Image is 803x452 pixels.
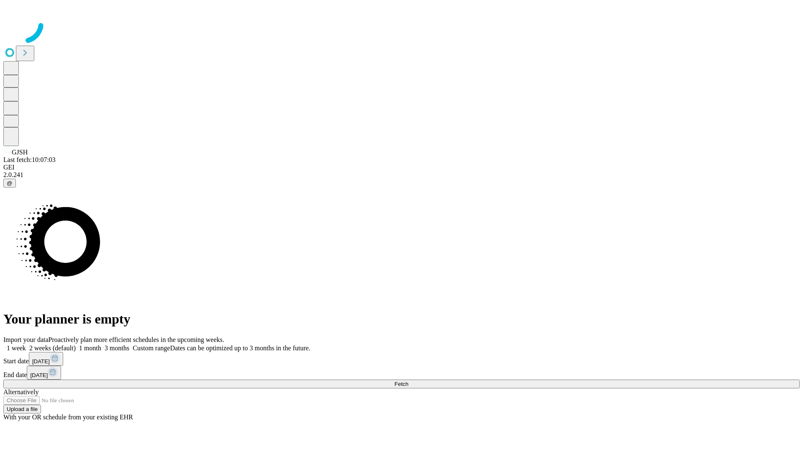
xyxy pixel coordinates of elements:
[3,311,800,327] h1: Your planner is empty
[394,381,408,387] span: Fetch
[49,336,224,343] span: Proactively plan more efficient schedules in the upcoming weeks.
[3,366,800,380] div: End date
[3,388,38,395] span: Alternatively
[3,380,800,388] button: Fetch
[3,179,16,187] button: @
[3,413,133,421] span: With your OR schedule from your existing EHR
[7,180,13,186] span: @
[30,372,48,378] span: [DATE]
[29,344,76,352] span: 2 weeks (default)
[27,366,61,380] button: [DATE]
[12,149,28,156] span: GJSH
[3,405,41,413] button: Upload a file
[7,344,26,352] span: 1 week
[3,352,800,366] div: Start date
[3,336,49,343] span: Import your data
[29,352,63,366] button: [DATE]
[3,171,800,179] div: 2.0.241
[79,344,101,352] span: 1 month
[32,358,50,365] span: [DATE]
[3,164,800,171] div: GEI
[105,344,129,352] span: 3 months
[133,344,170,352] span: Custom range
[170,344,310,352] span: Dates can be optimized up to 3 months in the future.
[3,156,56,163] span: Last fetch: 10:07:03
